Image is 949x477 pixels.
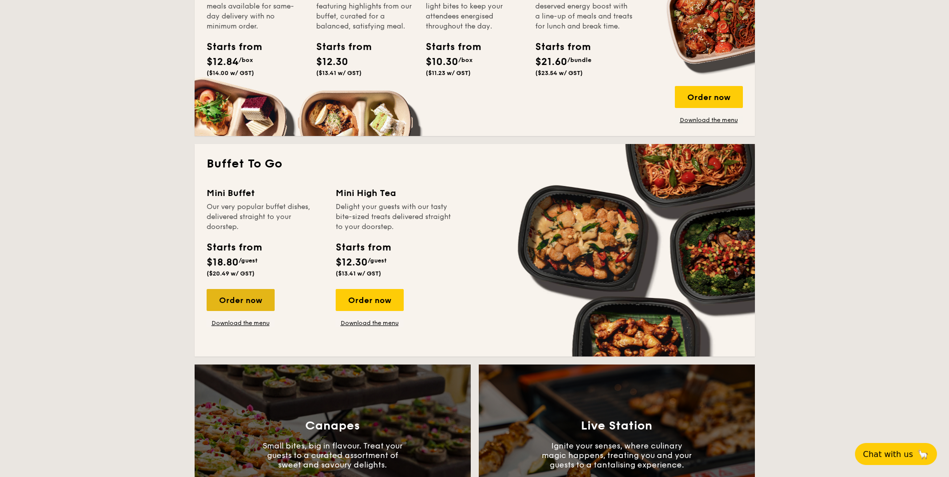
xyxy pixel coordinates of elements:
div: Starts from [207,39,252,54]
span: $18.80 [207,256,239,268]
span: /guest [239,257,258,264]
span: 🦙 [917,448,929,460]
span: $12.84 [207,56,239,68]
a: Download the menu [675,116,743,124]
div: Mini High Tea [336,186,453,200]
span: /bundle [567,56,591,63]
button: Chat with us🦙 [855,443,937,465]
div: Starts from [535,39,580,54]
div: Delight your guests with our tasty bite-sized treats delivered straight to your doorstep. [336,202,453,232]
span: ($20.49 w/ GST) [207,270,255,277]
div: Starts from [336,240,390,255]
span: /box [239,56,253,63]
div: Starts from [426,39,471,54]
h3: Canapes [305,419,360,433]
span: ($13.41 w/ GST) [336,270,381,277]
span: $12.30 [336,256,368,268]
div: Starts from [316,39,361,54]
span: ($11.23 w/ GST) [426,69,471,76]
h2: Buffet To Go [207,156,743,172]
p: Small bites, big in flavour. Treat your guests to a curated assortment of sweet and savoury delig... [258,441,408,469]
span: /guest [368,257,387,264]
span: ($23.54 w/ GST) [535,69,583,76]
div: Order now [336,289,404,311]
div: Order now [675,86,743,108]
span: Chat with us [863,449,913,459]
div: Order now [207,289,275,311]
p: Ignite your senses, where culinary magic happens, treating you and your guests to a tantalising e... [542,441,692,469]
a: Download the menu [207,319,275,327]
div: Starts from [207,240,261,255]
span: /box [458,56,473,63]
span: ($14.00 w/ GST) [207,69,254,76]
h3: Live Station [581,419,652,433]
span: $21.60 [535,56,567,68]
span: $10.30 [426,56,458,68]
a: Download the menu [336,319,404,327]
div: Our very popular buffet dishes, delivered straight to your doorstep. [207,202,324,232]
span: $12.30 [316,56,348,68]
span: ($13.41 w/ GST) [316,69,362,76]
div: Mini Buffet [207,186,324,200]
